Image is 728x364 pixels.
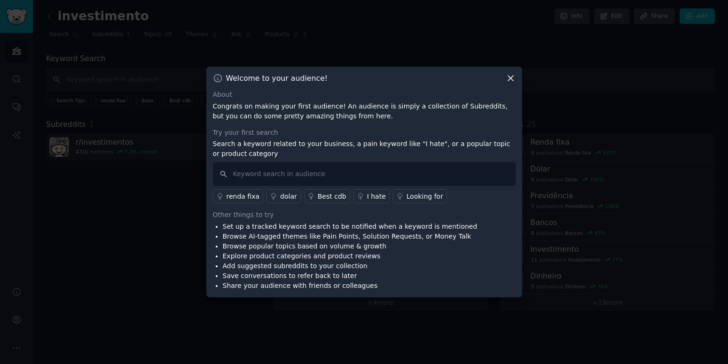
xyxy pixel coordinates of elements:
div: About [213,90,516,100]
p: Search a keyword related to your business, a pain keyword like "I hate", or a popular topic or pr... [213,139,516,159]
input: Keyword search in audience [213,162,516,186]
li: Share your audience with friends or colleagues [223,281,478,291]
a: Best cdb [304,189,350,203]
div: Try your first search [213,128,516,138]
div: Other things to try [213,210,516,220]
li: Save conversations to refer back to later [223,271,478,281]
a: dolar [266,189,301,203]
div: dolar [280,192,297,201]
div: Best cdb [318,192,346,201]
li: Add suggested subreddits to your collection [223,261,478,271]
li: Browse AI-tagged themes like Pain Points, Solution Requests, or Money Talk [223,232,478,241]
a: I hate [353,189,390,203]
li: Browse popular topics based on volume & growth [223,241,478,251]
div: I hate [367,192,386,201]
a: Looking for [393,189,447,203]
a: renda fixa [213,189,264,203]
li: Set up a tracked keyword search to be notified when a keyword is mentioned [223,222,478,232]
p: Congrats on making your first audience! An audience is simply a collection of Subreddits, but you... [213,101,516,121]
li: Explore product categories and product reviews [223,251,478,261]
div: Looking for [407,192,443,201]
div: renda fixa [227,192,260,201]
h3: Welcome to your audience! [226,73,328,83]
